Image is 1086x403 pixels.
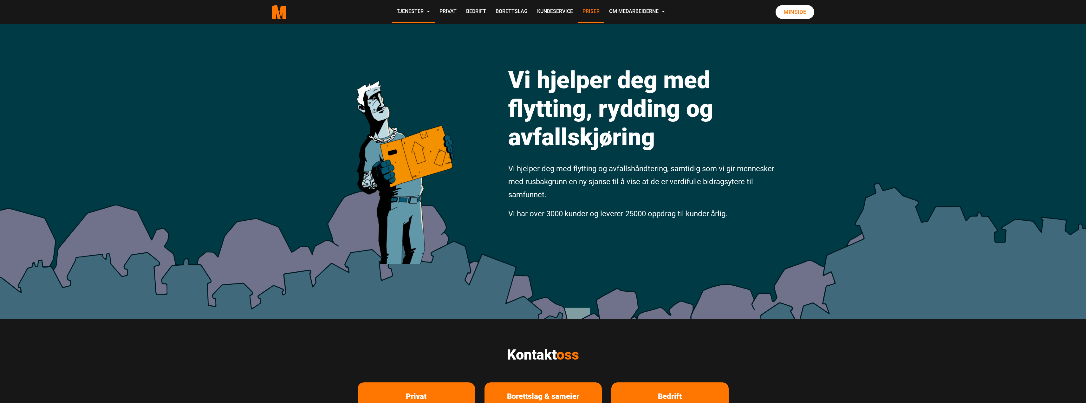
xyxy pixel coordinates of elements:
[604,1,670,23] a: Om Medarbeiderne
[532,1,578,23] a: Kundeservice
[556,346,579,363] span: oss
[435,1,461,23] a: Privat
[358,346,729,363] h2: Kontakt
[461,1,491,23] a: Bedrift
[508,209,727,218] span: Vi har over 3000 kunder og leverer 25000 oppdrag til kunder årlig.
[392,1,435,23] a: Tjenester
[491,1,532,23] a: Borettslag
[508,66,776,151] h1: Vi hjelper deg med flytting, rydding og avfallskjøring
[776,5,814,19] a: Minside
[350,51,459,264] img: medarbeiderne man icon optimized
[578,1,604,23] a: Priser
[508,164,774,199] span: Vi hjelper deg med flytting og avfallshåndtering, samtidig som vi gir mennesker med rusbakgrunn e...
